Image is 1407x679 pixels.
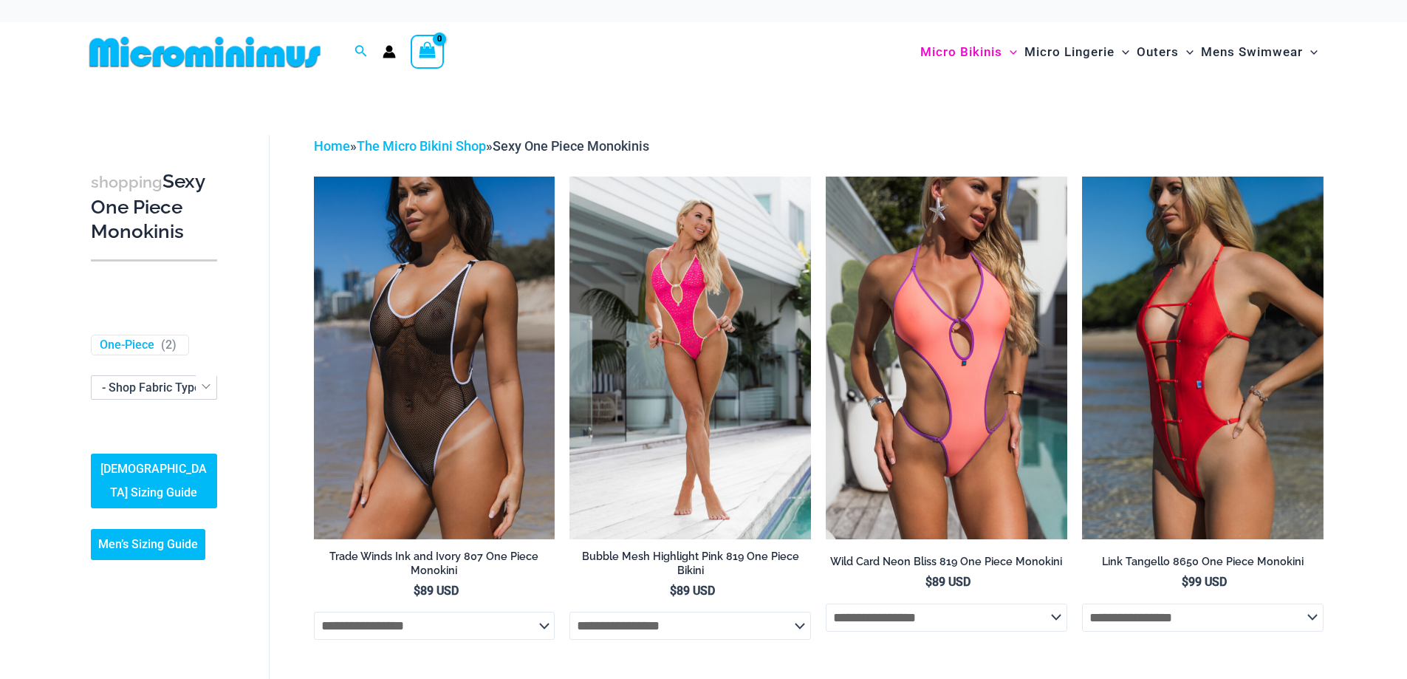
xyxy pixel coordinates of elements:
[1082,555,1324,574] a: Link Tangello 8650 One Piece Monokini
[826,555,1067,569] h2: Wild Card Neon Bliss 819 One Piece Monokini
[826,555,1067,574] a: Wild Card Neon Bliss 819 One Piece Monokini
[91,169,217,245] h3: Sexy One Piece Monokinis
[411,35,445,69] a: View Shopping Cart, empty
[1133,30,1197,75] a: OutersMenu ToggleMenu Toggle
[314,177,555,539] img: Tradewinds Ink and Ivory 807 One Piece 03
[826,177,1067,539] img: Wild Card Neon Bliss 819 One Piece 04
[925,575,970,589] bdi: 89 USD
[1137,33,1179,71] span: Outers
[569,550,811,583] a: Bubble Mesh Highlight Pink 819 One Piece Bikini
[161,338,177,353] span: ( )
[1182,575,1227,589] bdi: 99 USD
[670,584,715,598] bdi: 89 USD
[355,43,368,61] a: Search icon link
[102,381,201,395] span: - Shop Fabric Type
[314,138,649,154] span: » »
[826,177,1067,539] a: Wild Card Neon Bliss 819 One Piece 04Wild Card Neon Bliss 819 One Piece 05Wild Card Neon Bliss 81...
[414,584,459,598] bdi: 89 USD
[91,529,205,560] a: Men’s Sizing Guide
[925,575,932,589] span: $
[165,338,172,352] span: 2
[1179,33,1194,71] span: Menu Toggle
[91,375,217,400] span: - Shop Fabric Type
[569,177,811,539] img: Bubble Mesh Highlight Pink 819 One Piece 01
[1082,177,1324,539] a: Link Tangello 8650 One Piece Monokini 11Link Tangello 8650 One Piece Monokini 12Link Tangello 865...
[917,30,1021,75] a: Micro BikinisMenu ToggleMenu Toggle
[314,138,350,154] a: Home
[314,550,555,583] a: Trade Winds Ink and Ivory 807 One Piece Monokini
[920,33,1002,71] span: Micro Bikinis
[1024,33,1115,71] span: Micro Lingerie
[569,550,811,577] h2: Bubble Mesh Highlight Pink 819 One Piece Bikini
[569,177,811,539] a: Bubble Mesh Highlight Pink 819 One Piece 01Bubble Mesh Highlight Pink 819 One Piece 03Bubble Mesh...
[314,177,555,539] a: Tradewinds Ink and Ivory 807 One Piece 03Tradewinds Ink and Ivory 807 One Piece 04Tradewinds Ink ...
[1197,30,1321,75] a: Mens SwimwearMenu ToggleMenu Toggle
[1082,177,1324,539] img: Link Tangello 8650 One Piece Monokini 11
[670,584,677,598] span: $
[1201,33,1303,71] span: Mens Swimwear
[92,376,216,399] span: - Shop Fabric Type
[1182,575,1188,589] span: $
[1115,33,1129,71] span: Menu Toggle
[100,338,154,353] a: One-Piece
[357,138,486,154] a: The Micro Bikini Shop
[914,27,1324,77] nav: Site Navigation
[83,35,326,69] img: MM SHOP LOGO FLAT
[1303,33,1318,71] span: Menu Toggle
[383,45,396,58] a: Account icon link
[1021,30,1133,75] a: Micro LingerieMenu ToggleMenu Toggle
[493,138,649,154] span: Sexy One Piece Monokinis
[1002,33,1017,71] span: Menu Toggle
[1082,555,1324,569] h2: Link Tangello 8650 One Piece Monokini
[414,584,420,598] span: $
[91,454,217,508] a: [DEMOGRAPHIC_DATA] Sizing Guide
[91,173,162,191] span: shopping
[314,550,555,577] h2: Trade Winds Ink and Ivory 807 One Piece Monokini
